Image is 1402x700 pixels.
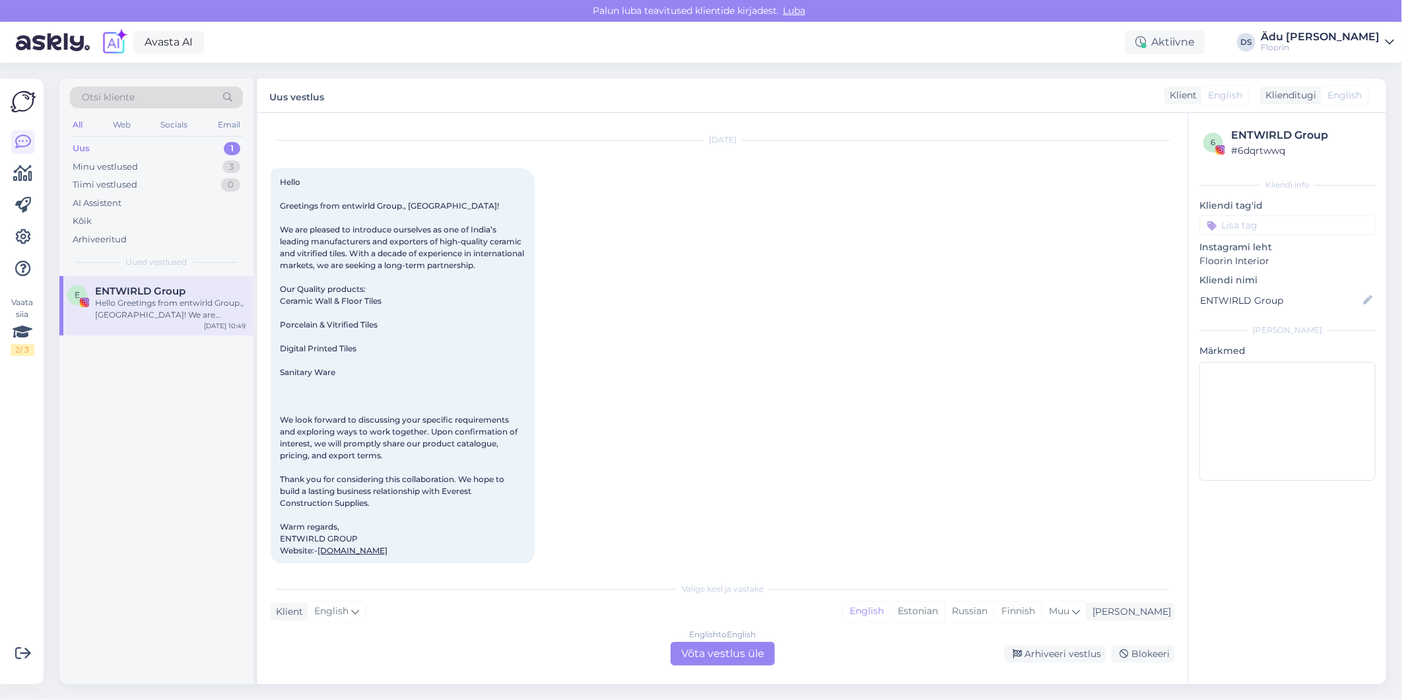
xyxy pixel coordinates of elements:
div: 1 [224,142,240,155]
input: Lisa nimi [1200,293,1360,308]
span: Muu [1049,605,1069,617]
a: [DOMAIN_NAME] [317,545,387,555]
div: DS [1237,33,1255,52]
div: Klienditugi [1260,88,1316,102]
span: English [1327,88,1362,102]
div: Kliendi info [1199,179,1376,191]
input: Lisa tag [1199,215,1376,235]
span: 6 [1211,137,1216,147]
div: Arhiveeritud [73,233,127,246]
div: Russian [945,602,994,621]
span: Luba [779,5,809,17]
div: Aktiivne [1125,30,1205,54]
div: Minu vestlused [73,160,138,174]
div: Blokeeri [1112,645,1175,663]
div: [PERSON_NAME] [1087,605,1171,619]
span: E [75,290,80,300]
div: Tiimi vestlused [73,178,137,192]
div: Web [110,116,133,133]
div: 3 [222,160,240,174]
span: English [1208,88,1242,102]
div: AI Assistent [73,197,121,210]
div: Valige keel ja vastake [271,583,1175,595]
div: ENTWIRLD Group [1231,127,1372,143]
span: ENTWIRLD Group [95,285,185,297]
div: Klient [271,605,303,619]
div: Socials [158,116,190,133]
div: Kõik [73,215,92,228]
label: Uus vestlus [269,87,324,104]
div: [PERSON_NAME] [1199,324,1376,336]
div: [DATE] [271,134,1175,146]
div: Hello Greetings from entwirld Group., [GEOGRAPHIC_DATA]! We are pleased to introduce ourselves as... [95,297,246,321]
span: Otsi kliente [82,90,135,104]
div: Estonian [890,602,945,621]
img: Askly Logo [11,89,36,114]
div: Finnish [994,602,1042,621]
img: explore-ai [100,28,128,56]
div: 2 / 3 [11,344,34,356]
span: Hello Greetings from entwirld Group., [GEOGRAPHIC_DATA]! We are pleased to introduce ourselves as... [280,177,526,555]
a: Ädu [PERSON_NAME]Floorin [1261,32,1394,53]
div: Ädu [PERSON_NAME] [1261,32,1380,42]
div: Floorin [1261,42,1380,53]
div: [DATE] 10:49 [204,321,246,331]
div: English to English [690,629,756,641]
a: Avasta AI [133,31,204,53]
p: Kliendi nimi [1199,273,1376,287]
div: Uus [73,142,90,155]
div: Klient [1164,88,1197,102]
div: All [70,116,85,133]
div: # 6dqrtwwq [1231,143,1372,158]
div: Arhiveeri vestlus [1005,645,1106,663]
div: Email [215,116,243,133]
div: Võta vestlus üle [671,642,775,666]
span: English [314,604,349,619]
div: 0 [221,178,240,192]
span: Uued vestlused [126,256,187,268]
div: Vaata siia [11,297,34,356]
p: Märkmed [1199,344,1376,358]
p: Instagrami leht [1199,240,1376,254]
div: English [843,602,890,621]
p: Kliendi tag'id [1199,199,1376,213]
p: Floorin Interior [1199,254,1376,268]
